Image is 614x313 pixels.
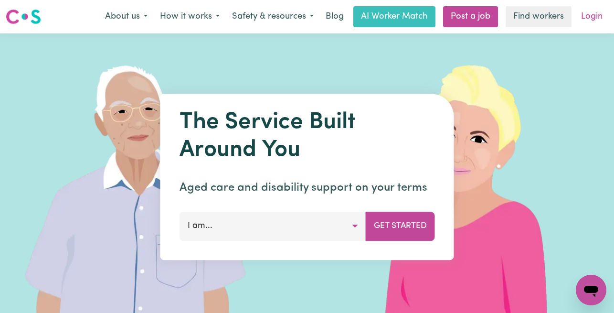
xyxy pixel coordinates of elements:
a: AI Worker Match [353,6,435,27]
p: Aged care and disability support on your terms [180,179,435,196]
iframe: Button to launch messaging window [576,275,606,305]
button: How it works [154,7,226,27]
button: Safety & resources [226,7,320,27]
button: About us [99,7,154,27]
h1: The Service Built Around You [180,109,435,164]
a: Careseekers logo [6,6,41,28]
a: Blog [320,6,349,27]
button: I am... [180,212,366,240]
a: Find workers [506,6,572,27]
a: Login [575,6,608,27]
img: Careseekers logo [6,8,41,25]
button: Get Started [366,212,435,240]
a: Post a job [443,6,498,27]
